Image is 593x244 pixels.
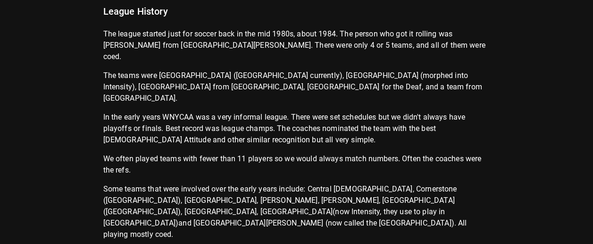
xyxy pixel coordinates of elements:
p: The league started just for soccer back in the mid 1980s, about 1984. The person who got it rolli... [103,28,490,62]
p: Some teams that were involved over the early years include: Central [DEMOGRAPHIC_DATA], Cornersto... [103,183,490,240]
p: League History [103,4,490,19]
p: In the early years WNYCAA was a very informal league. There were set schedules but we didn't alwa... [103,112,490,146]
p: The teams were [GEOGRAPHIC_DATA] ([GEOGRAPHIC_DATA] currently), [GEOGRAPHIC_DATA] (morphed into I... [103,70,490,104]
p: We often played teams with fewer than 11 players so we would always match numbers. Often the coac... [103,153,490,176]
